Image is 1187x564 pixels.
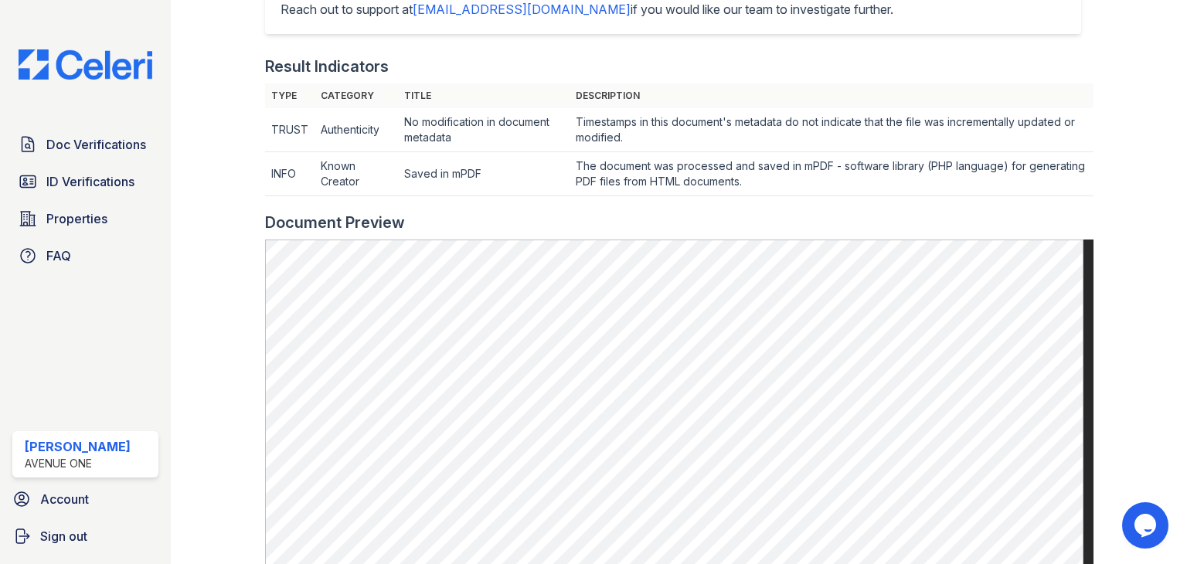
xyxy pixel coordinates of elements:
[40,490,89,508] span: Account
[46,209,107,228] span: Properties
[12,240,158,271] a: FAQ
[570,152,1093,196] td: The document was processed and saved in mPDF - software library (PHP language) for generating PDF...
[6,521,165,552] a: Sign out
[265,56,389,77] div: Result Indicators
[6,484,165,515] a: Account
[315,152,399,196] td: Known Creator
[315,108,399,152] td: Authenticity
[398,152,570,196] td: Saved in mPDF
[413,2,631,17] a: [EMAIL_ADDRESS][DOMAIN_NAME]
[12,203,158,234] a: Properties
[25,437,131,456] div: [PERSON_NAME]
[12,166,158,197] a: ID Verifications
[265,83,315,108] th: Type
[398,108,570,152] td: No modification in document metadata
[315,83,399,108] th: Category
[40,527,87,545] span: Sign out
[46,172,134,191] span: ID Verifications
[12,129,158,160] a: Doc Verifications
[46,246,71,265] span: FAQ
[265,212,405,233] div: Document Preview
[46,135,146,154] span: Doc Verifications
[398,83,570,108] th: Title
[25,456,131,471] div: Avenue One
[6,49,165,80] img: CE_Logo_Blue-a8612792a0a2168367f1c8372b55b34899dd931a85d93a1a3d3e32e68fde9ad4.png
[265,152,315,196] td: INFO
[1122,502,1172,549] iframe: chat widget
[570,83,1093,108] th: Description
[265,108,315,152] td: TRUST
[570,108,1093,152] td: Timestamps in this document's metadata do not indicate that the file was incrementally updated or...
